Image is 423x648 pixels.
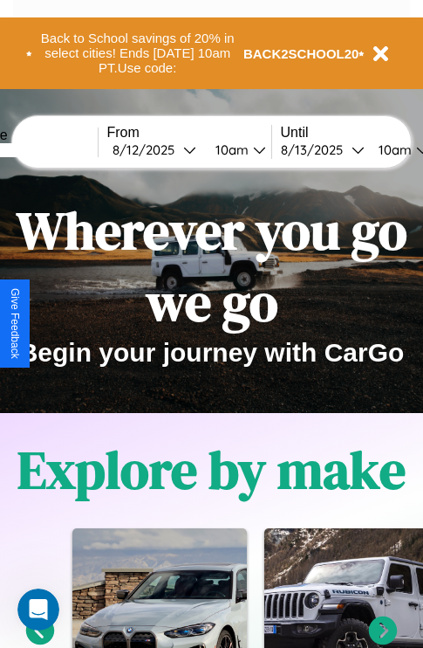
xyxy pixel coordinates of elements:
[17,434,406,506] h1: Explore by make
[9,288,21,359] div: Give Feedback
[281,141,351,158] div: 8 / 13 / 2025
[17,589,59,631] iframe: Intercom live chat
[107,141,201,159] button: 8/12/2025
[113,141,183,158] div: 8 / 12 / 2025
[107,125,271,141] label: From
[243,46,359,61] b: BACK2SCHOOL20
[201,141,271,159] button: 10am
[207,141,253,158] div: 10am
[370,141,416,158] div: 10am
[32,26,243,80] button: Back to School savings of 20% in select cities! Ends [DATE] 10am PT.Use code:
